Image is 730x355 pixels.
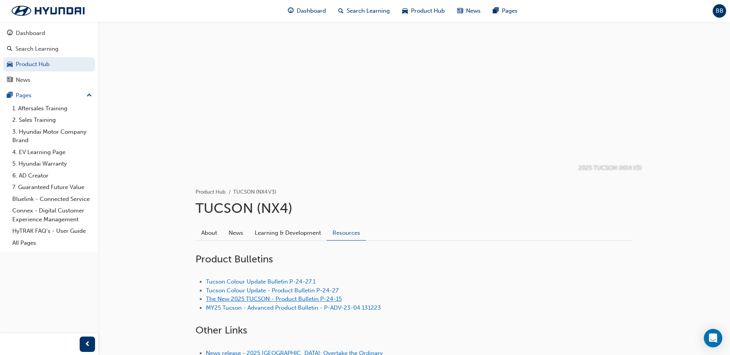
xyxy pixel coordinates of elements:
h1: TUCSON (NX4) [195,200,633,217]
span: guage-icon [7,30,13,37]
a: Bluelink - Connected Service [9,193,95,205]
a: 6. AD Creator [9,170,95,182]
button: DashboardSearch LearningProduct HubNews [3,25,95,88]
div: Open Intercom Messenger [704,329,722,347]
button: Pages [3,88,95,103]
a: MY25 Tucson - Advanced Product Bulletin - P-ADV-23-04 131223 [206,304,381,311]
h2: Other Links [195,324,633,337]
span: up-icon [87,91,92,101]
span: News [466,7,481,15]
a: The New 2025 TUCSON - Product Bulletin P-24-15 [206,295,342,302]
span: BB [716,7,723,15]
span: Product Hub [411,7,445,15]
a: car-iconProduct Hub [396,3,451,19]
a: News [3,73,95,87]
img: Trak [4,3,92,19]
span: news-icon [457,6,463,16]
a: Dashboard [3,26,95,40]
a: pages-iconPages [487,3,524,19]
a: Connex - Digital Customer Experience Management [9,205,95,225]
span: car-icon [7,61,13,68]
a: 1. Aftersales Training [9,103,95,114]
div: Dashboard [16,29,45,38]
span: pages-icon [493,6,499,16]
p: 2025 TUCSON (NX4.V3) [578,164,642,173]
span: news-icon [7,77,13,84]
span: Search Learning [347,7,390,15]
a: 7. Guaranteed Future Value [9,181,95,193]
a: All Pages [9,237,95,249]
span: guage-icon [288,6,294,16]
h2: Product Bulletins [195,253,633,265]
a: Tucson Colour Update - Product Bulletin P-24-27 [206,287,339,294]
a: About [195,226,223,240]
a: Learning & Development [249,226,327,240]
a: Product Hub [195,189,226,195]
span: Pages [502,7,518,15]
span: pages-icon [7,92,13,99]
span: search-icon [338,6,344,16]
a: 4. EV Learning Page [9,146,95,158]
a: news-iconNews [451,3,487,19]
div: Pages [16,91,32,100]
li: TUCSON (NX4.V3) [233,188,276,197]
a: guage-iconDashboard [282,3,332,19]
a: News [223,226,249,240]
button: BB [713,4,726,18]
a: 5. Hyundai Warranty [9,158,95,170]
a: HyTRAK FAQ's - User Guide [9,225,95,237]
div: News [16,76,30,85]
a: Product Hub [3,57,95,71]
span: prev-icon [85,340,90,349]
a: Resources [327,226,366,241]
span: Dashboard [297,7,326,15]
a: 3. Hyundai Motor Company Brand [9,126,95,146]
a: search-iconSearch Learning [332,3,396,19]
a: 2. Sales Training [9,114,95,126]
a: Tucson Colour Update Bulletin P-24-27.1 [206,278,316,285]
a: Search Learning [3,42,95,56]
span: car-icon [402,6,408,16]
div: Search Learning [15,45,58,53]
span: search-icon [7,46,12,53]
